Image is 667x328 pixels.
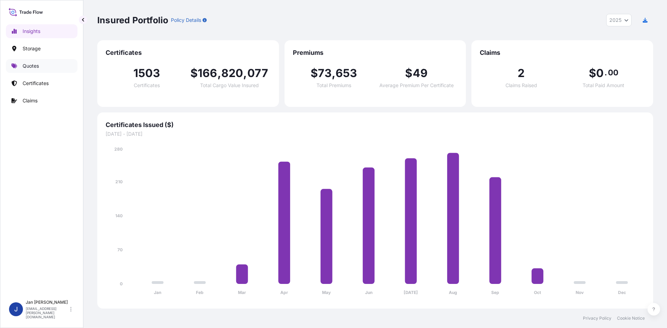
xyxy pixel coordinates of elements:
[6,24,77,38] a: Insights
[6,94,77,108] a: Claims
[606,14,632,26] button: Year Selector
[596,68,604,79] span: 0
[311,68,318,79] span: $
[221,68,244,79] span: 820
[618,290,626,295] tspan: Dec
[23,80,49,87] p: Certificates
[154,290,161,295] tspan: Jan
[505,83,537,88] span: Claims Raised
[26,306,69,319] p: [EMAIL_ADDRESS][PERSON_NAME][DOMAIN_NAME]
[6,42,77,56] a: Storage
[405,68,412,79] span: $
[365,290,372,295] tspan: Jun
[583,83,624,88] span: Total Paid Amount
[134,83,160,88] span: Certificates
[534,290,541,295] tspan: Oct
[583,316,611,321] a: Privacy Policy
[217,68,221,79] span: ,
[617,316,645,321] a: Cookie Notice
[23,28,40,35] p: Insights
[576,290,584,295] tspan: Nov
[238,290,246,295] tspan: Mar
[316,83,351,88] span: Total Premiums
[6,76,77,90] a: Certificates
[318,68,331,79] span: 73
[243,68,247,79] span: ,
[171,17,201,24] p: Policy Details
[604,70,607,75] span: .
[14,306,18,313] span: J
[404,290,418,295] tspan: [DATE]
[120,281,123,286] tspan: 0
[480,49,645,57] span: Claims
[6,59,77,73] a: Quotes
[117,247,123,252] tspan: 70
[449,290,457,295] tspan: Aug
[322,290,331,295] tspan: May
[198,68,217,79] span: 166
[247,68,269,79] span: 077
[280,290,288,295] tspan: Apr
[518,68,525,79] span: 2
[293,49,458,57] span: Premiums
[114,146,123,152] tspan: 280
[115,213,123,218] tspan: 140
[26,300,69,305] p: Jan [PERSON_NAME]
[23,45,41,52] p: Storage
[23,62,39,69] p: Quotes
[196,290,204,295] tspan: Feb
[106,131,645,137] span: [DATE] - [DATE]
[336,68,357,79] span: 653
[200,83,259,88] span: Total Cargo Value Insured
[589,68,596,79] span: $
[106,49,271,57] span: Certificates
[190,68,198,79] span: $
[97,15,168,26] p: Insured Portfolio
[106,121,645,129] span: Certificates Issued ($)
[23,97,38,104] p: Claims
[609,17,621,24] span: 2025
[115,179,123,184] tspan: 210
[332,68,336,79] span: ,
[133,68,160,79] span: 1503
[608,70,618,75] span: 00
[491,290,499,295] tspan: Sep
[379,83,454,88] span: Average Premium Per Certificate
[413,68,428,79] span: 49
